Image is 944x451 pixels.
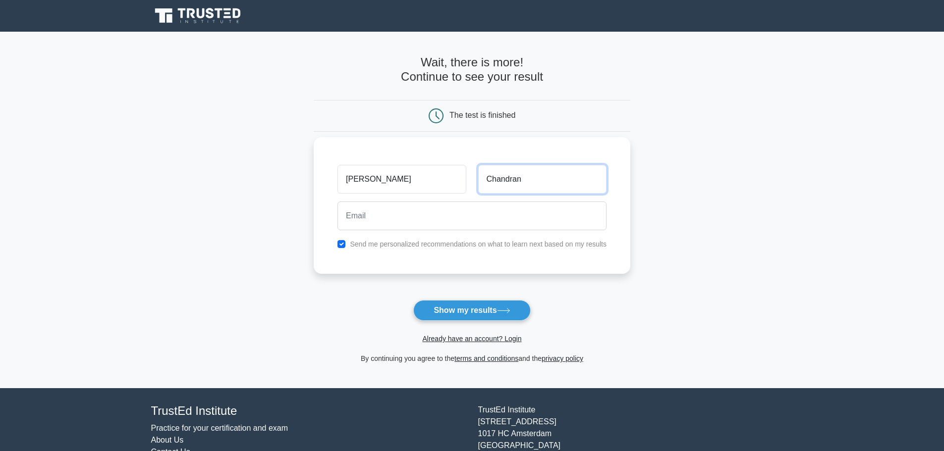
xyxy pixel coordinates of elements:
[151,424,288,432] a: Practice for your certification and exam
[350,240,607,248] label: Send me personalized recommendations on what to learn next based on my results
[151,404,466,418] h4: TrustEd Institute
[413,300,530,321] button: Show my results
[337,165,466,194] input: First name
[449,111,515,119] div: The test is finished
[542,354,583,362] a: privacy policy
[454,354,518,362] a: terms and conditions
[478,165,607,194] input: Last name
[422,335,521,343] a: Already have an account? Login
[314,55,630,84] h4: Wait, there is more! Continue to see your result
[308,352,636,364] div: By continuing you agree to the and the
[337,201,607,230] input: Email
[151,436,184,444] a: About Us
